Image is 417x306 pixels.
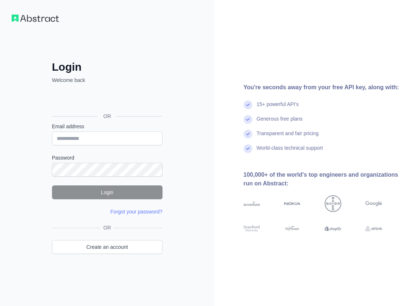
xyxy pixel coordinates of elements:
button: Login [52,185,163,199]
p: Welcome back [52,76,163,84]
div: You're seconds away from your free API key, along with: [244,83,406,92]
img: check mark [244,101,252,109]
div: World-class technical support [257,144,323,159]
img: check mark [244,115,252,124]
img: nokia [284,195,301,212]
img: check mark [244,144,252,153]
label: Email address [52,123,163,130]
span: OR [97,113,117,120]
img: shopify [325,224,341,233]
img: check mark [244,130,252,138]
div: 100,000+ of the world's top engineers and organizations run on Abstract: [244,170,406,188]
img: payoneer [284,224,301,233]
a: Create an account [52,240,163,254]
span: OR [100,224,114,231]
iframe: Przycisk Zaloguj się przez Google [48,92,165,108]
img: Workflow [12,15,59,22]
label: Password [52,154,163,161]
div: 15+ powerful API's [257,101,299,115]
a: Forgot your password? [111,209,163,215]
img: google [365,195,382,212]
img: accenture [244,195,260,212]
div: Transparent and fair pricing [257,130,319,144]
div: Generous free plans [257,115,303,130]
img: stanford university [244,224,260,233]
img: bayer [325,195,341,212]
h2: Login [52,60,163,74]
img: airbnb [365,224,382,233]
